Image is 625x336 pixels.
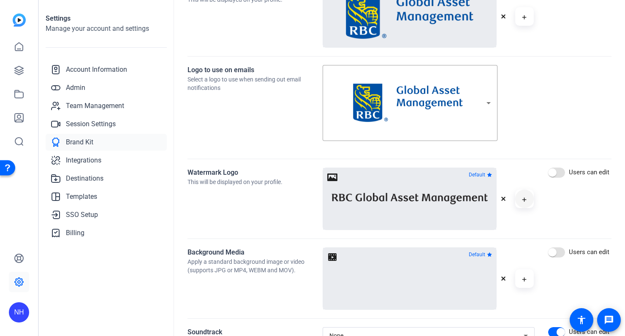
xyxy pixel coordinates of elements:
h2: Manage your account and settings [46,24,167,34]
span: Integrations [66,155,101,165]
a: Integrations [46,152,167,169]
div: Users can edit [569,247,609,257]
span: Account Information [66,65,127,75]
button: Default [467,249,494,260]
a: SSO Setup [46,206,167,223]
a: Billing [46,225,167,241]
a: Brand Kit [46,134,167,151]
span: Admin [66,83,85,93]
mat-icon: message [604,315,614,325]
span: Destinations [66,173,103,184]
div: Logo to use on emails [187,65,323,75]
div: NH [9,302,29,322]
a: Destinations [46,170,167,187]
img: Logo [353,84,463,122]
a: Session Settings [46,116,167,133]
a: Admin [46,79,167,96]
span: Templates [66,192,97,202]
span: Default [469,172,485,177]
mat-icon: accessibility [576,315,587,325]
div: Background Media [187,247,323,257]
span: Billing [66,228,84,238]
img: Uploaded Image [332,193,488,204]
div: Select a logo to use when sending out email notifications [187,75,323,92]
img: blue-gradient.svg [13,14,26,27]
div: Watermark Logo [187,168,323,178]
div: Apply a standard background image or video (supports JPG or MP4, WEBM and MOV). [187,257,323,274]
span: Session Settings [66,119,116,129]
a: Templates [46,188,167,205]
div: Users can edit [569,168,609,177]
h1: Settings [46,14,167,24]
span: SSO Setup [66,210,98,220]
a: Team Management [46,98,167,114]
div: This will be displayed on your profile. [187,178,323,186]
span: Default [469,252,485,257]
span: Team Management [66,101,124,111]
button: Default [467,170,494,180]
a: Account Information [46,61,167,78]
span: Brand Kit [66,137,93,147]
